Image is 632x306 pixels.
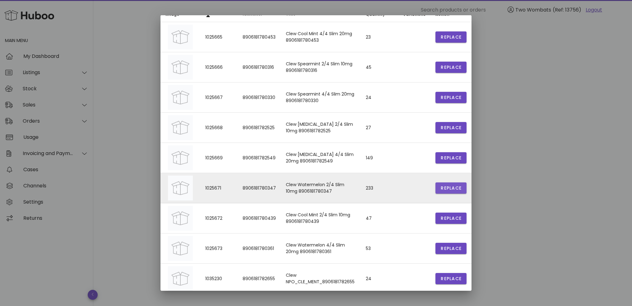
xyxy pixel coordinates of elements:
[361,52,398,82] td: 45
[200,113,238,143] td: 1025668
[281,264,361,294] td: Clew NPO_CLE_MENT_8906181782655
[440,94,462,101] span: Replace
[281,82,361,113] td: Clew Spearmint 4/4 Slim 20mg 8906181780330
[403,12,425,17] span: Variations
[435,12,449,17] span: Action
[361,233,398,264] td: 53
[440,155,462,161] span: Replace
[281,113,361,143] td: Clew [MEDICAL_DATA] 2/4 Slim 10mg 8906181782525
[281,173,361,203] td: Clew Watermelon 2/4 Slim 10mg 8906181780347
[361,22,398,52] td: 23
[435,31,467,43] button: Replace
[200,264,238,294] td: 1035230
[435,182,467,194] button: Replace
[440,125,462,131] span: Replace
[281,52,361,82] td: Clew Spearmint 2/4 Slim 10mg 8906181780316
[238,264,281,294] td: 8906181782655
[361,143,398,173] td: 149
[281,143,361,173] td: Clew [MEDICAL_DATA] 4/4 Slim 20mg 8906181782549
[238,113,281,143] td: 8906181782525
[440,64,462,71] span: Replace
[200,143,238,173] td: 1025669
[238,22,281,52] td: 8906181780453
[238,143,281,173] td: 8906181782549
[440,275,462,282] span: Replace
[238,233,281,264] td: 8906181780361
[200,173,238,203] td: 1025671
[238,203,281,233] td: 8906181780439
[435,213,467,224] button: Replace
[440,245,462,252] span: Replace
[361,82,398,113] td: 24
[281,233,361,264] td: Clew Watermelon 4/4 Slim 20mg 8906181780361
[440,185,462,191] span: Replace
[440,215,462,222] span: Replace
[238,82,281,113] td: 8906181780330
[361,173,398,203] td: 233
[435,122,467,133] button: Replace
[435,152,467,163] button: Replace
[200,82,238,113] td: 1025667
[435,273,467,284] button: Replace
[238,52,281,82] td: 8906181780316
[200,52,238,82] td: 1025666
[366,12,385,17] span: Quantity
[238,173,281,203] td: 8906181780347
[200,203,238,233] td: 1025672
[440,34,462,40] span: Replace
[200,233,238,264] td: 1025673
[361,113,398,143] td: 27
[435,92,467,103] button: Replace
[361,203,398,233] td: 47
[435,243,467,254] button: Replace
[281,22,361,52] td: Clew Cool Mint 4/4 Slim 20mg 8906181780453
[361,264,398,294] td: 24
[200,22,238,52] td: 1025665
[281,203,361,233] td: Clew Cool Mint 2/4 Slim 10mg 8906181780439
[165,12,179,17] span: Image
[435,62,467,73] button: Replace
